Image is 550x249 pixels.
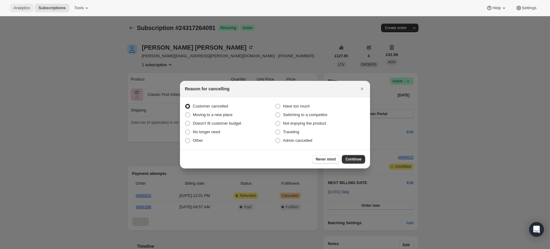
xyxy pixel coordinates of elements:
span: Settings [522,6,537,10]
button: Analytics [10,4,33,12]
span: Analytics [13,6,30,10]
span: Have too much [283,104,310,108]
span: Subscriptions [38,6,66,10]
span: Not enjoying the product [283,121,326,126]
h2: Reason for cancelling [185,86,229,92]
span: Tools [74,6,84,10]
span: Never mind [316,157,336,162]
span: Traveling [283,130,299,134]
span: Doesn't fit customer budget [193,121,241,126]
button: Tools [71,4,94,12]
span: Help [492,6,501,10]
div: Open Intercom Messenger [529,222,544,237]
button: Help [483,4,510,12]
span: Moving to a new place [193,112,232,117]
button: Close [358,85,366,93]
span: Continue [346,157,361,162]
span: No longer need [193,130,220,134]
span: Admin cancelled [283,138,312,143]
button: Never mind [312,155,339,164]
span: Other [193,138,203,143]
button: Continue [342,155,365,164]
button: Settings [512,4,540,12]
button: Subscriptions [35,4,69,12]
span: Customer cancelled [193,104,228,108]
span: Switching to a competitor [283,112,327,117]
